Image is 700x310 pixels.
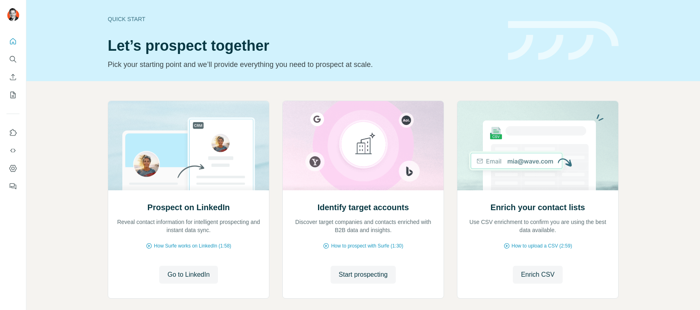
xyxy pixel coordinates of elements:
[167,270,209,280] span: Go to LinkedIn
[154,242,231,250] span: How Surfe works on LinkedIn (1:58)
[491,202,585,213] h2: Enrich your contact lists
[108,38,498,54] h1: Let’s prospect together
[6,88,19,102] button: My lists
[457,101,619,190] img: Enrich your contact lists
[159,266,218,284] button: Go to LinkedIn
[291,218,435,234] p: Discover target companies and contacts enriched with B2B data and insights.
[6,34,19,49] button: Quick start
[282,101,444,190] img: Identify target accounts
[108,101,269,190] img: Prospect on LinkedIn
[318,202,409,213] h2: Identify target accounts
[6,125,19,140] button: Use Surfe on LinkedIn
[6,8,19,21] img: Avatar
[6,52,19,67] button: Search
[521,270,555,280] span: Enrich CSV
[147,202,230,213] h2: Prospect on LinkedIn
[6,179,19,194] button: Feedback
[108,15,498,23] div: Quick start
[116,218,261,234] p: Reveal contact information for intelligent prospecting and instant data sync.
[6,143,19,158] button: Use Surfe API
[6,161,19,176] button: Dashboard
[331,242,403,250] span: How to prospect with Surfe (1:30)
[6,70,19,84] button: Enrich CSV
[513,266,563,284] button: Enrich CSV
[108,59,498,70] p: Pick your starting point and we’ll provide everything you need to prospect at scale.
[465,218,610,234] p: Use CSV enrichment to confirm you are using the best data available.
[331,266,396,284] button: Start prospecting
[512,242,572,250] span: How to upload a CSV (2:59)
[508,21,619,60] img: banner
[339,270,388,280] span: Start prospecting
